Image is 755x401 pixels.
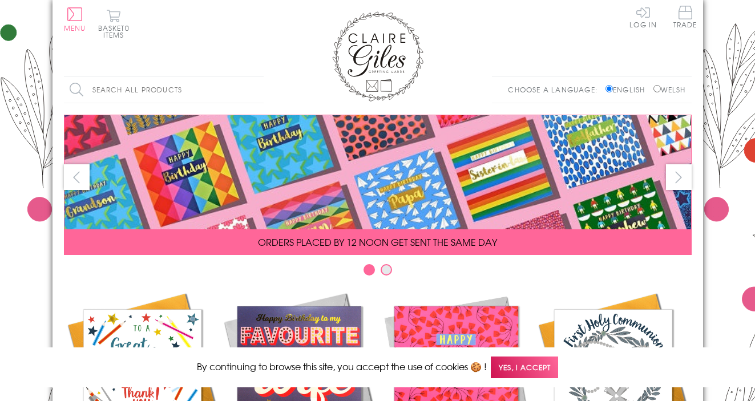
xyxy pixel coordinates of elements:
[605,84,651,95] label: English
[103,23,130,40] span: 0 items
[364,264,375,276] button: Carousel Page 1 (Current Slide)
[491,357,558,379] span: Yes, I accept
[258,235,497,249] span: ORDERS PLACED BY 12 NOON GET SENT THE SAME DAY
[64,164,90,190] button: prev
[332,11,423,102] img: Claire Giles Greetings Cards
[673,6,697,28] span: Trade
[64,7,86,31] button: Menu
[64,23,86,33] span: Menu
[98,9,130,38] button: Basket0 items
[666,164,692,190] button: next
[605,85,613,92] input: English
[64,77,264,103] input: Search all products
[508,84,603,95] p: Choose a language:
[64,264,692,281] div: Carousel Pagination
[252,77,264,103] input: Search
[381,264,392,276] button: Carousel Page 2
[653,85,661,92] input: Welsh
[629,6,657,28] a: Log In
[653,84,686,95] label: Welsh
[673,6,697,30] a: Trade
